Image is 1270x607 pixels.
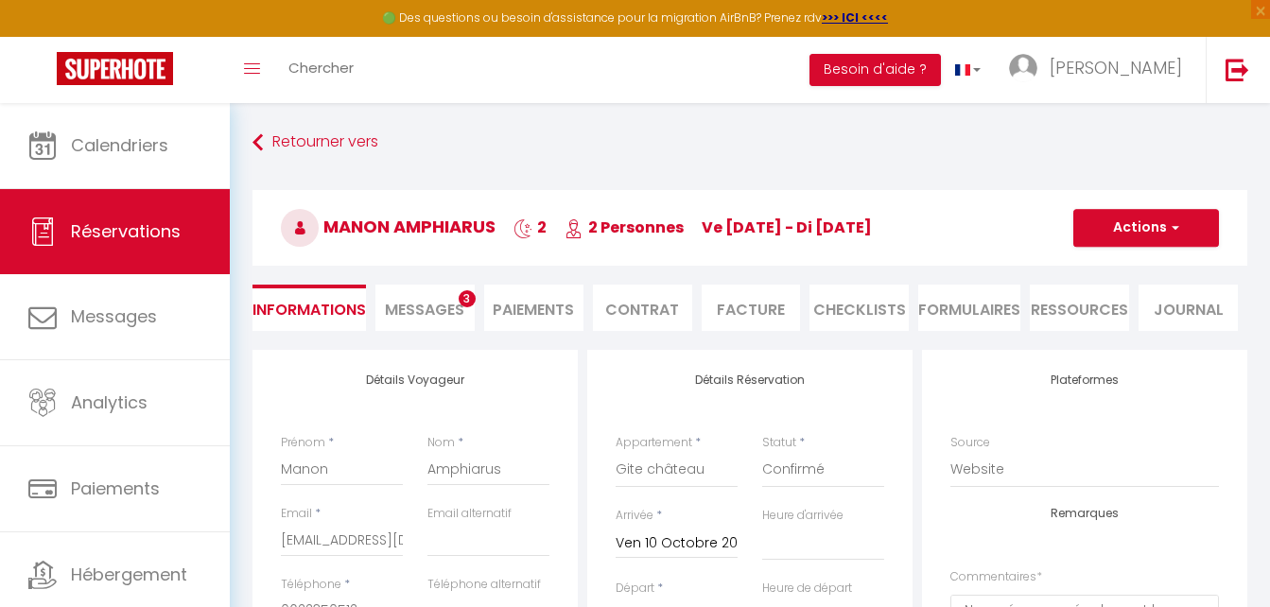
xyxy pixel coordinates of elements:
a: Chercher [274,37,368,103]
a: Retourner vers [252,126,1247,160]
li: Ressources [1030,285,1129,331]
span: Messages [71,304,157,328]
label: Départ [616,580,654,598]
label: Heure de départ [762,580,852,598]
li: Paiements [484,285,583,331]
a: ... [PERSON_NAME] [995,37,1206,103]
span: Réservations [71,219,181,243]
span: Chercher [288,58,354,78]
span: [PERSON_NAME] [1050,56,1182,79]
li: Journal [1139,285,1238,331]
span: Messages [385,299,464,321]
label: Nom [427,434,455,452]
button: Actions [1073,209,1219,247]
span: ve [DATE] - di [DATE] [702,217,872,238]
h4: Plateformes [950,373,1219,387]
label: Email [281,505,312,523]
h4: Détails Réservation [616,373,884,387]
label: Téléphone alternatif [427,576,541,594]
span: Hébergement [71,563,187,586]
li: FORMULAIRES [918,285,1020,331]
label: Source [950,434,990,452]
span: 2 Personnes [565,217,684,238]
span: Calendriers [71,133,168,157]
li: Informations [252,285,366,331]
img: logout [1226,58,1249,81]
li: Facture [702,285,801,331]
img: Super Booking [57,52,173,85]
label: Email alternatif [427,505,512,523]
li: CHECKLISTS [809,285,909,331]
label: Appartement [616,434,692,452]
a: >>> ICI <<<< [822,9,888,26]
label: Commentaires [950,568,1042,586]
label: Téléphone [281,576,341,594]
label: Arrivée [616,507,653,525]
h4: Détails Voyageur [281,373,549,387]
span: Analytics [71,390,148,414]
span: 3 [459,290,476,307]
button: Besoin d'aide ? [809,54,941,86]
span: Paiements [71,477,160,500]
label: Heure d'arrivée [762,507,844,525]
span: 2 [513,217,547,238]
li: Contrat [593,285,692,331]
span: Manon Amphiarus [281,215,496,238]
label: Statut [762,434,796,452]
h4: Remarques [950,507,1219,520]
img: ... [1009,54,1037,82]
label: Prénom [281,434,325,452]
